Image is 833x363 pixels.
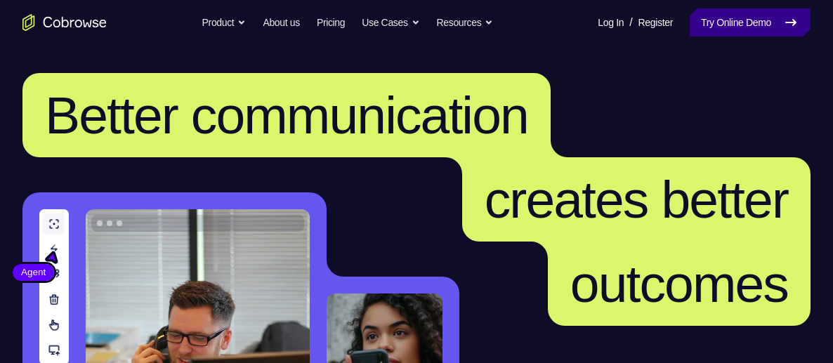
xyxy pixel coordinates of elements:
span: outcomes [570,254,788,313]
a: Log In [598,8,624,37]
button: Product [202,8,247,37]
a: Pricing [317,8,345,37]
button: Resources [437,8,494,37]
a: Go to the home page [22,14,107,31]
a: Try Online Demo [690,8,811,37]
a: Register [638,8,673,37]
span: creates better [485,170,788,229]
button: Use Cases [362,8,419,37]
a: About us [263,8,299,37]
span: Better communication [45,86,528,145]
span: / [629,14,632,31]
